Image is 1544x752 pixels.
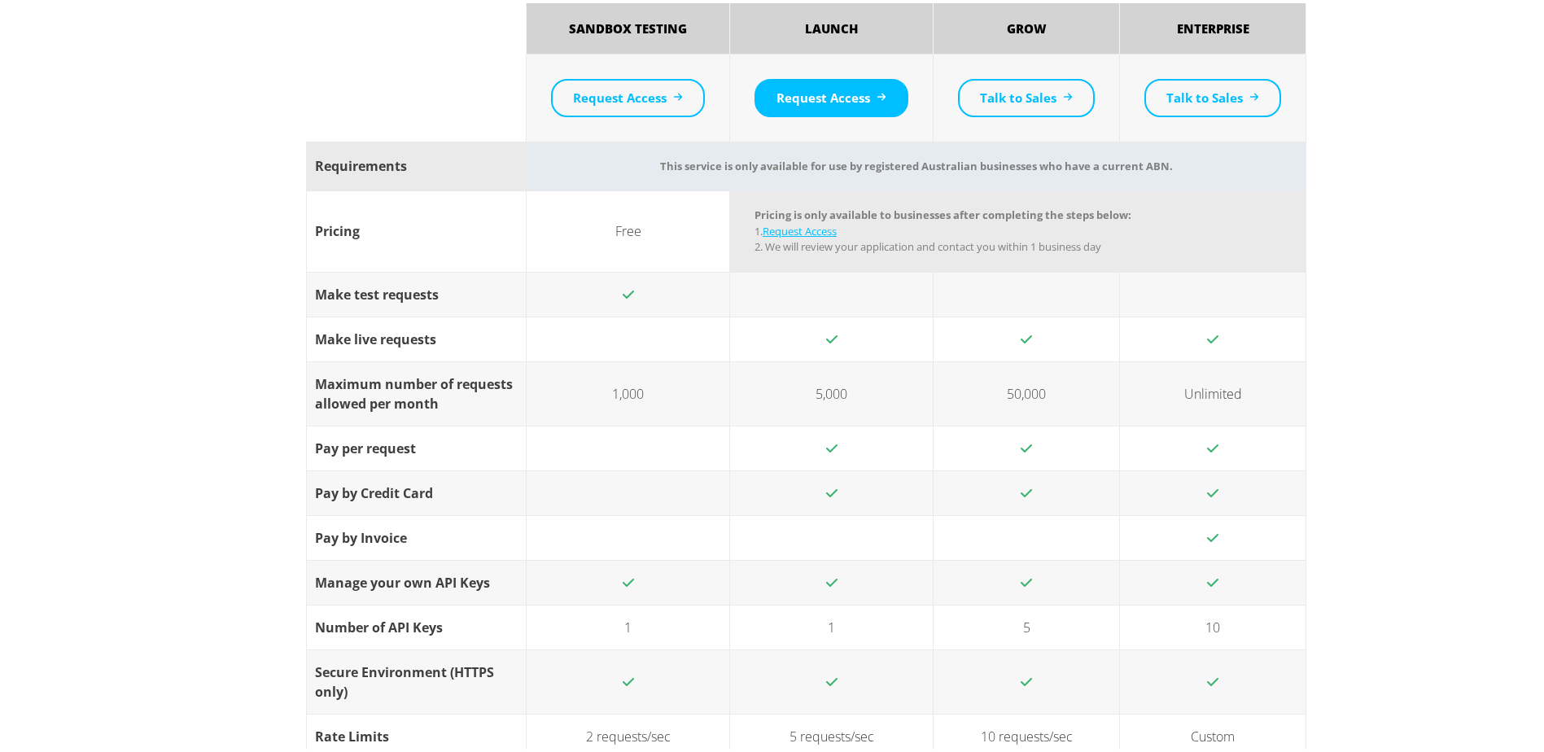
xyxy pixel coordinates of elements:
td: 10 [1120,601,1306,646]
td: 5,000 [730,358,934,422]
div: Requirements [315,153,518,173]
td: 1 [730,601,934,646]
td: Unlimited [1120,358,1306,422]
div: Rate Limits [315,724,518,743]
td: 5 [934,601,1120,646]
td: Pricing is only available to businesses after completing the steps below: [730,188,1306,269]
a: Request Access [763,221,837,235]
a: Talk to Sales [958,76,1095,114]
a: Request Access [755,76,908,114]
td: 1,000 [527,358,730,422]
td: 1 [527,601,730,646]
div: Manage your own API Keys [315,570,518,589]
div: Pay by Credit Card [315,480,518,500]
div: Number of API Keys [315,614,518,634]
div: Make test requests [315,282,518,301]
div: Pay per request [315,435,518,455]
td: Free [527,188,730,269]
div: Pricing [315,218,518,238]
a: Talk to Sales [1144,76,1281,114]
span: 1. 2. We will review your application and contact you within 1 business day [755,221,1101,251]
div: Make live requests [315,326,518,346]
div: Secure Environment (HTTPS only) [315,659,518,698]
a: Request Access [551,76,705,114]
div: Pay by Invoice [315,525,518,544]
td: This service is only available for use by registered Australian businesses who have a current ABN. [527,138,1306,188]
div: Maximum number of requests allowed per month [315,371,518,410]
td: 50,000 [934,358,1120,422]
